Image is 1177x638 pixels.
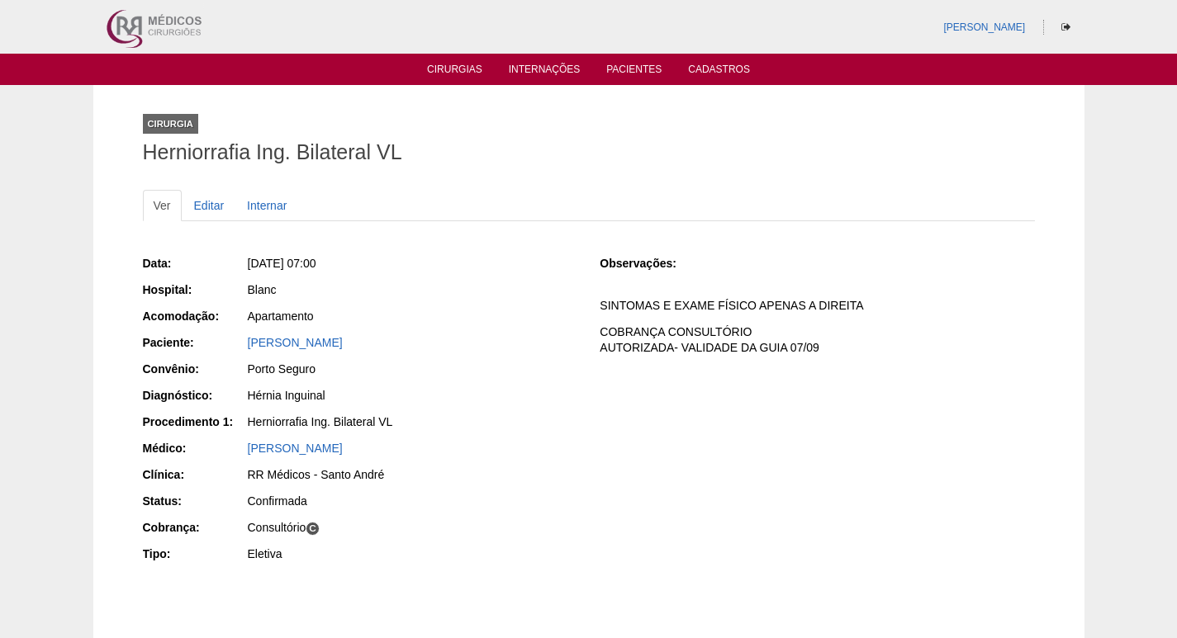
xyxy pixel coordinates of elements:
[306,522,320,536] span: C
[183,190,235,221] a: Editar
[143,361,246,377] div: Convênio:
[248,466,577,483] div: RR Médicos - Santo André
[606,64,662,80] a: Pacientes
[143,142,1035,163] h1: Herniorrafia Ing. Bilateral VL
[248,257,316,270] span: [DATE] 07:00
[600,324,1034,356] p: COBRANÇA CONSULTÓRIO AUTORIZADA- VALIDADE DA GUIA 07/09
[143,387,246,404] div: Diagnóstico:
[600,298,1034,314] p: SINTOMAS E EXAME FÍSICO APENAS A DIREITA
[248,281,577,298] div: Blanc
[143,440,246,456] div: Médico:
[248,336,343,349] a: [PERSON_NAME]
[248,414,577,430] div: Herniorrafia Ing. Bilateral VL
[248,387,577,404] div: Hérnia Inguinal
[248,442,343,455] a: [PERSON_NAME]
[143,255,246,272] div: Data:
[143,334,246,351] div: Paciente:
[427,64,482,80] a: Cirurgias
[600,255,703,272] div: Observações:
[1061,22,1070,32] i: Sair
[248,519,577,536] div: Consultório
[688,64,750,80] a: Cadastros
[143,519,246,536] div: Cobrança:
[236,190,297,221] a: Internar
[143,466,246,483] div: Clínica:
[509,64,581,80] a: Internações
[143,546,246,562] div: Tipo:
[248,308,577,324] div: Apartamento
[943,21,1025,33] a: [PERSON_NAME]
[143,190,182,221] a: Ver
[143,281,246,298] div: Hospital:
[143,414,246,430] div: Procedimento 1:
[143,308,246,324] div: Acomodação:
[248,493,577,509] div: Confirmada
[248,546,577,562] div: Eletiva
[143,493,246,509] div: Status:
[248,361,577,377] div: Porto Seguro
[143,114,198,134] div: Cirurgia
